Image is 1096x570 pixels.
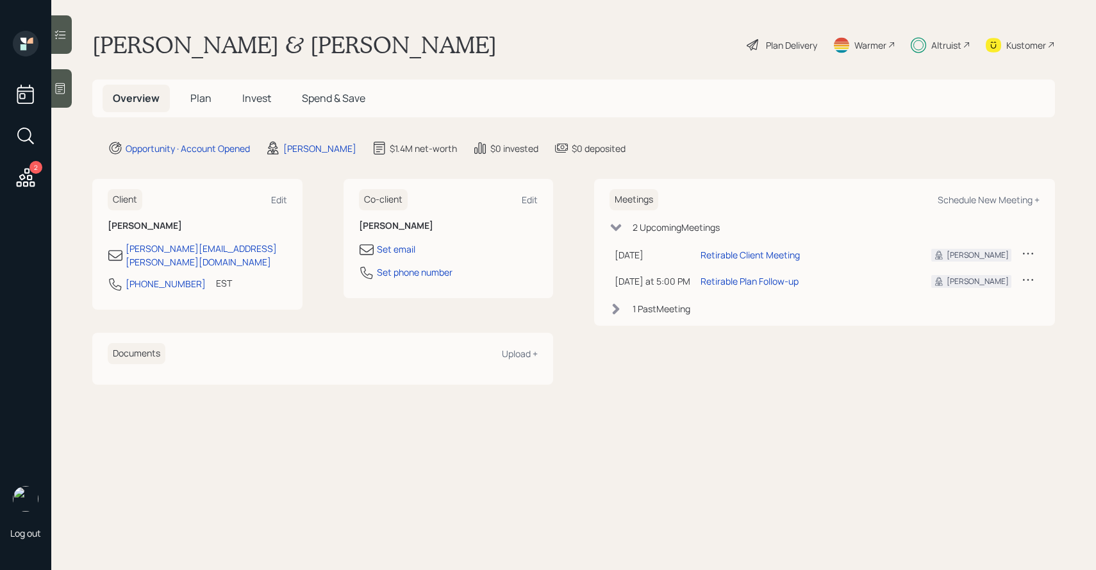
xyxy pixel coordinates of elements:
div: Opportunity · Account Opened [126,142,250,155]
h1: [PERSON_NAME] & [PERSON_NAME] [92,31,497,59]
div: Upload + [502,348,538,360]
div: Schedule New Meeting + [938,194,1040,206]
img: sami-boghos-headshot.png [13,486,38,512]
div: Warmer [854,38,886,52]
div: [PERSON_NAME] [947,249,1009,261]
h6: Client [108,189,142,210]
h6: [PERSON_NAME] [359,221,538,231]
h6: Co-client [359,189,408,210]
div: Log out [10,527,41,539]
span: Plan [190,91,212,105]
div: 2 [29,161,42,174]
div: Edit [522,194,538,206]
div: 2 Upcoming Meeting s [633,221,720,234]
div: $0 invested [490,142,538,155]
span: Spend & Save [302,91,365,105]
div: Set phone number [377,265,453,279]
div: [DATE] [615,248,690,262]
div: Edit [271,194,287,206]
span: Invest [242,91,271,105]
div: 1 Past Meeting [633,302,690,315]
div: [PERSON_NAME] [947,276,1009,287]
div: $1.4M net-worth [390,142,457,155]
div: Set email [377,242,415,256]
h6: Documents [108,343,165,364]
div: Kustomer [1006,38,1046,52]
h6: [PERSON_NAME] [108,221,287,231]
div: [PERSON_NAME] [283,142,356,155]
div: [DATE] at 5:00 PM [615,274,690,288]
div: [PERSON_NAME][EMAIL_ADDRESS][PERSON_NAME][DOMAIN_NAME] [126,242,287,269]
div: Plan Delivery [766,38,817,52]
div: Retirable Client Meeting [701,248,800,262]
div: Altruist [931,38,961,52]
div: $0 deposited [572,142,626,155]
span: Overview [113,91,160,105]
div: EST [216,276,232,290]
h6: Meetings [610,189,658,210]
div: [PHONE_NUMBER] [126,277,206,290]
div: Retirable Plan Follow-up [701,274,799,288]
